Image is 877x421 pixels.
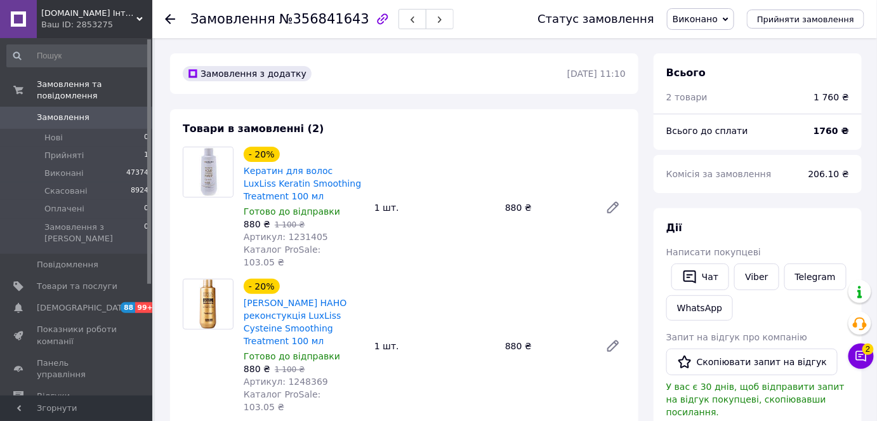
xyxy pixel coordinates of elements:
[814,91,849,104] div: 1 760 ₴
[808,169,849,179] span: 206.10 ₴
[37,281,117,292] span: Товари та послуги
[144,222,148,244] span: 0
[144,203,148,215] span: 0
[244,389,320,412] span: Каталог ProSale: 103.05 ₴
[183,147,233,197] img: Кератин для волос LuxLiss Keratin Smoothing Treatment 100 мл
[666,92,708,102] span: 2 товари
[600,333,626,359] a: Редагувати
[244,232,328,242] span: Артикул: 1231405
[190,11,275,27] span: Замовлення
[500,199,595,217] div: 880 ₴
[734,264,779,290] a: Viber
[244,219,270,229] span: 880 ₴
[6,44,150,67] input: Пошук
[666,332,807,342] span: Запит на відгук про компанію
[244,298,346,346] a: [PERSON_NAME] НАНО реконстукція LuxLiss Cysteine Smoothing Treatment 100 мл
[666,247,761,257] span: Написати покупцеві
[244,364,270,374] span: 880 ₴
[37,112,89,123] span: Замовлення
[44,132,63,144] span: Нові
[187,279,229,329] img: Цистеїнова НАНО реконстукція LuxLiss Cysteine Smoothing Treatment 100 мл
[673,14,718,24] span: Виконано
[666,222,682,234] span: Дії
[37,358,117,380] span: Панель управління
[44,150,84,161] span: Прийняті
[784,264,847,290] a: Telegram
[757,15,854,24] span: Прийняти замовлення
[244,147,280,162] div: - 20%
[862,344,874,355] span: 2
[848,344,874,369] button: Чат з покупцем2
[183,66,312,81] div: Замовлення з додатку
[144,150,148,161] span: 1
[131,185,148,197] span: 8924
[500,337,595,355] div: 880 ₴
[37,391,70,402] span: Відгуки
[165,13,175,25] div: Повернутися назад
[121,302,135,313] span: 88
[44,222,144,244] span: Замовлення з [PERSON_NAME]
[369,337,500,355] div: 1 шт.
[41,19,152,30] div: Ваш ID: 2853275
[279,11,369,27] span: №356841643
[666,382,845,417] span: У вас є 30 днів, щоб відправити запит на відгук покупцеві, скопіювавши посилання.
[144,132,148,144] span: 0
[369,199,500,217] div: 1 шт.
[135,302,156,313] span: 99+
[666,67,706,79] span: Всього
[37,324,117,347] span: Показники роботи компанії
[126,168,148,179] span: 47374
[747,10,864,29] button: Прийняти замовлення
[666,349,838,375] button: Скопіювати запит на відгук
[37,259,98,271] span: Повідомлення
[666,295,733,321] a: WhatsApp
[244,206,340,217] span: Готово до відправки
[275,220,305,229] span: 1 100 ₴
[244,351,340,361] span: Готово до відправки
[244,166,361,201] a: Кератин для волос LuxLiss Keratin Smoothing Treatment 100 мл
[44,168,84,179] span: Виконані
[44,185,88,197] span: Скасовані
[244,279,280,294] div: - 20%
[244,244,320,267] span: Каталог ProSale: 103.05 ₴
[183,123,324,135] span: Товари в замовленні (2)
[567,69,626,79] time: [DATE] 11:10
[244,377,328,387] span: Артикул: 1248369
[666,169,772,179] span: Комісія за замовлення
[600,195,626,220] a: Редагувати
[814,126,849,136] b: 1760 ₴
[41,8,136,19] span: Profblesk.com.ua Інтернет-магазин професійної косметики. "Безкоштовна доставка від 1199 грн"
[537,13,654,25] div: Статус замовлення
[671,264,729,290] button: Чат
[37,302,131,314] span: [DEMOGRAPHIC_DATA]
[275,365,305,374] span: 1 100 ₴
[37,79,152,102] span: Замовлення та повідомлення
[44,203,84,215] span: Оплачені
[666,126,748,136] span: Всього до сплати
